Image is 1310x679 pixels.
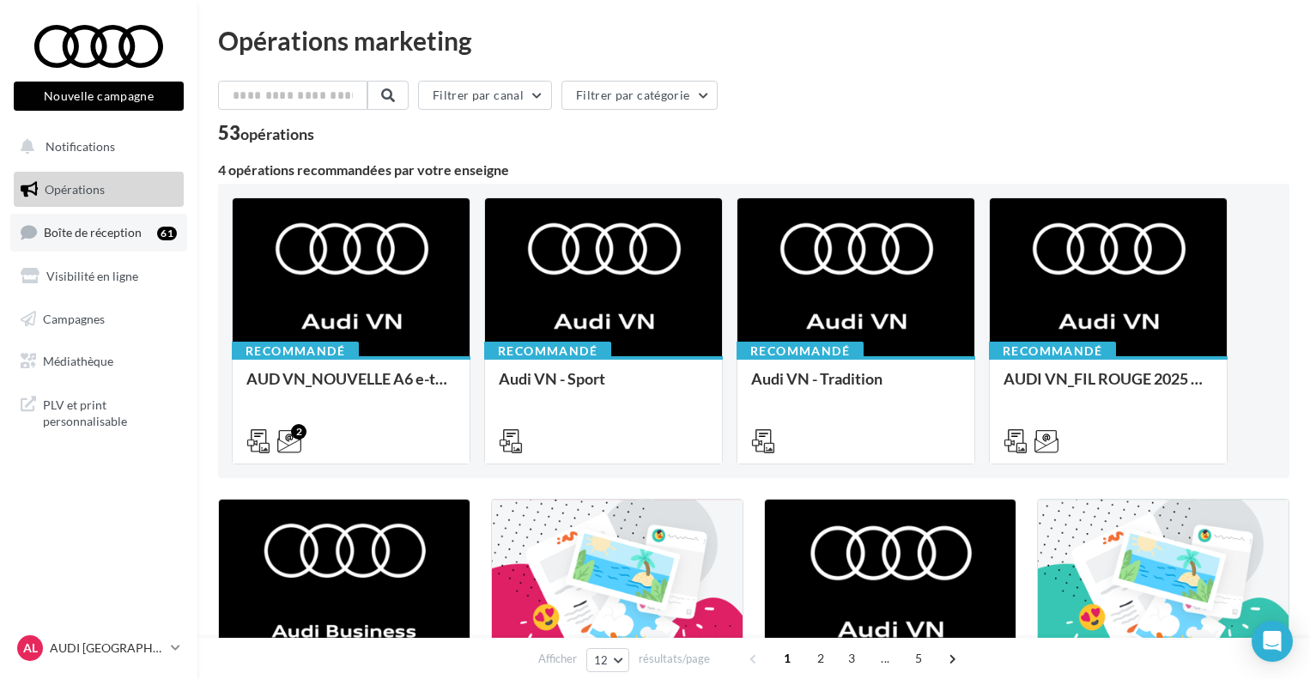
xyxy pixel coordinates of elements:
span: 3 [838,645,865,672]
a: Visibilité en ligne [10,258,187,294]
div: Opérations marketing [218,27,1289,53]
div: opérations [240,126,314,142]
span: Campagnes [43,311,105,325]
a: AL AUDI [GEOGRAPHIC_DATA] [14,632,184,664]
div: Recommandé [737,342,864,361]
button: Nouvelle campagne [14,82,184,111]
span: Afficher [538,651,577,667]
span: PLV et print personnalisable [43,393,177,430]
div: 4 opérations recommandées par votre enseigne [218,163,1289,177]
div: 53 [218,124,314,142]
div: Audi VN - Tradition [751,370,961,404]
div: Recommandé [484,342,611,361]
span: Boîte de réception [44,225,142,239]
div: Recommandé [232,342,359,361]
div: 61 [157,227,177,240]
span: Opérations [45,182,105,197]
button: Filtrer par catégorie [561,81,718,110]
a: Médiathèque [10,343,187,379]
div: AUD VN_NOUVELLE A6 e-tron [246,370,456,404]
button: 12 [586,648,630,672]
span: 12 [594,653,609,667]
div: Open Intercom Messenger [1252,621,1293,662]
a: PLV et print personnalisable [10,386,187,437]
span: 1 [773,645,801,672]
span: 5 [905,645,932,672]
button: Notifications [10,129,180,165]
span: 2 [807,645,834,672]
a: Boîte de réception61 [10,214,187,251]
span: Médiathèque [43,354,113,368]
div: Audi VN - Sport [499,370,708,404]
p: AUDI [GEOGRAPHIC_DATA] [50,640,164,657]
div: 2 [291,424,306,440]
span: AL [23,640,38,657]
span: résultats/page [639,651,710,667]
span: ... [871,645,899,672]
a: Opérations [10,172,187,208]
div: AUDI VN_FIL ROUGE 2025 - A1, Q2, Q3, Q5 et Q4 e-tron [1004,370,1213,404]
button: Filtrer par canal [418,81,552,110]
div: Recommandé [989,342,1116,361]
span: Visibilité en ligne [46,269,138,283]
span: Notifications [45,139,115,154]
a: Campagnes [10,301,187,337]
